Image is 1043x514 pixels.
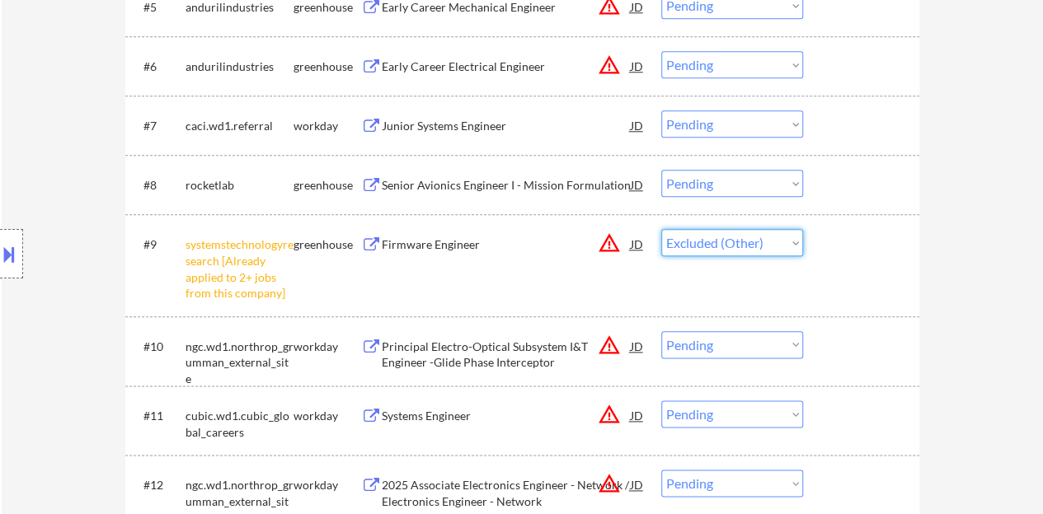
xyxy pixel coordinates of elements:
button: warning_amber [598,472,621,495]
div: Systems Engineer [382,408,631,424]
button: warning_amber [598,334,621,357]
div: JD [629,229,646,259]
div: Firmware Engineer [382,236,631,253]
div: workday [294,477,361,493]
div: andurilindustries [186,58,294,75]
div: #11 [143,408,172,424]
div: JD [629,170,646,199]
div: Principal Electro-Optical Subsystem I&T Engineer -Glide Phase Interceptor [382,339,631,371]
div: #6 [143,58,172,75]
div: workday [294,118,361,134]
div: greenhouse [294,236,361,253]
div: JD [629,110,646,140]
div: JD [629,51,646,81]
div: workday [294,408,361,424]
button: warning_amber [598,403,621,426]
div: JD [629,400,646,430]
div: Junior Systems Engineer [382,118,631,134]
div: cubic.wd1.cubic_global_careers [186,408,294,440]
div: 2025 Associate Electronics Engineer - Network / Electronics Engineer - Network [382,477,631,509]
div: workday [294,339,361,355]
div: Senior Avionics Engineer I - Mission Formulation [382,177,631,194]
div: JD [629,331,646,361]
div: greenhouse [294,58,361,75]
div: JD [629,470,646,499]
div: #12 [143,477,172,493]
div: Early Career Electrical Engineer [382,58,631,75]
button: warning_amber [598,54,621,77]
div: greenhouse [294,177,361,194]
button: warning_amber [598,231,621,255]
